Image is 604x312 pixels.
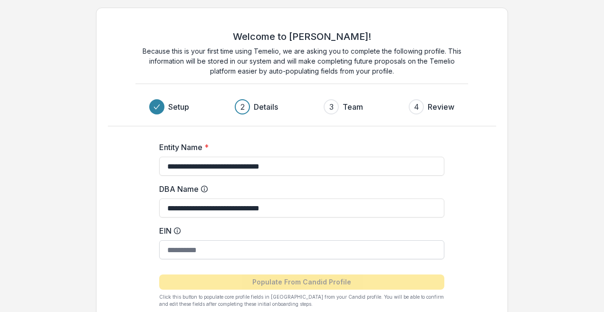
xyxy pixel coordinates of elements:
h2: Welcome to [PERSON_NAME]! [233,31,371,42]
div: 4 [414,101,419,113]
h3: Review [428,101,454,113]
h3: Details [254,101,278,113]
p: Because this is your first time using Temelio, we are asking you to complete the following profil... [135,46,468,76]
h3: Team [343,101,363,113]
label: EIN [159,225,439,236]
label: Entity Name [159,142,439,153]
div: 2 [240,101,245,113]
div: 3 [329,101,334,113]
div: Progress [149,99,454,114]
p: Click this button to populate core profile fields in [GEOGRAPHIC_DATA] from your Candid profile. ... [159,293,444,308]
button: Populate From Candid Profile [159,274,444,290]
h3: Setup [168,101,189,113]
label: DBA Name [159,183,439,195]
